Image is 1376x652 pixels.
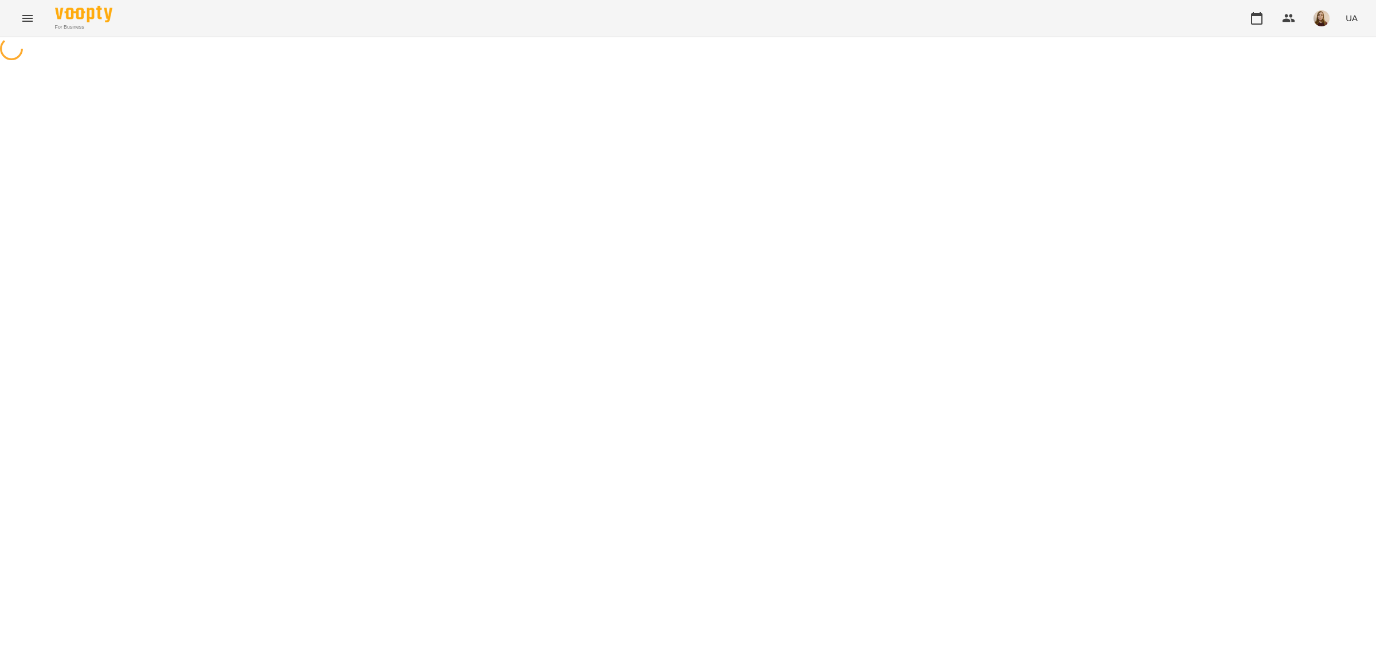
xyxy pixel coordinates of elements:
span: For Business [55,23,112,31]
img: Voopty Logo [55,6,112,22]
button: UA [1341,7,1362,29]
img: 31d75883915eed6aae08499d2e641b33.jpg [1314,10,1330,26]
button: Menu [14,5,41,32]
span: UA [1346,12,1358,24]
